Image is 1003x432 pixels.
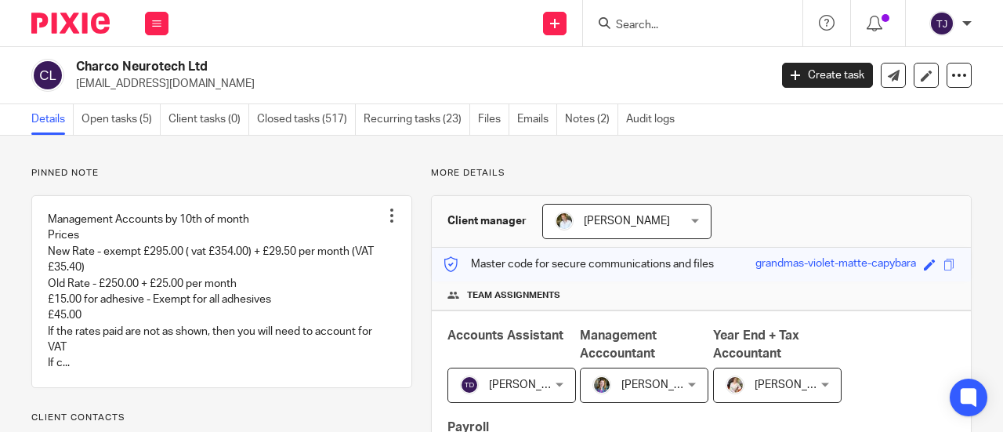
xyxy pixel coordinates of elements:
span: [PERSON_NAME] [621,379,708,390]
input: Search [614,19,755,33]
a: Notes (2) [565,104,618,135]
img: Pixie [31,13,110,34]
a: Files [478,104,509,135]
a: Emails [517,104,557,135]
h3: Client manager [447,213,527,229]
a: Audit logs [626,104,683,135]
img: svg%3E [460,376,479,394]
span: Year End + Tax Accountant [713,329,799,360]
p: Master code for secure communications and files [444,256,714,272]
img: Kayleigh%20Henson.jpeg [726,376,744,394]
img: sarah-royle.jpg [555,212,574,231]
p: More details [431,167,972,180]
img: svg%3E [929,11,954,36]
div: grandmas-violet-matte-capybara [755,256,916,274]
a: Closed tasks (517) [257,104,356,135]
span: [PERSON_NAME] [584,216,670,227]
a: Open tasks (5) [81,104,161,135]
span: Team assignments [467,289,560,302]
span: Management Acccountant [580,329,657,360]
a: Client tasks (0) [168,104,249,135]
span: [PERSON_NAME] [489,379,575,390]
a: Create task [782,63,873,88]
a: Recurring tasks (23) [364,104,470,135]
img: 1530183611242%20(1).jpg [592,376,611,394]
p: [EMAIL_ADDRESS][DOMAIN_NAME] [76,76,759,92]
a: Details [31,104,74,135]
span: Accounts Assistant [447,329,563,342]
h2: Charco Neurotech Ltd [76,59,622,75]
p: Pinned note [31,167,412,180]
p: Client contacts [31,412,412,424]
span: [PERSON_NAME] [755,379,841,390]
img: svg%3E [31,59,64,92]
